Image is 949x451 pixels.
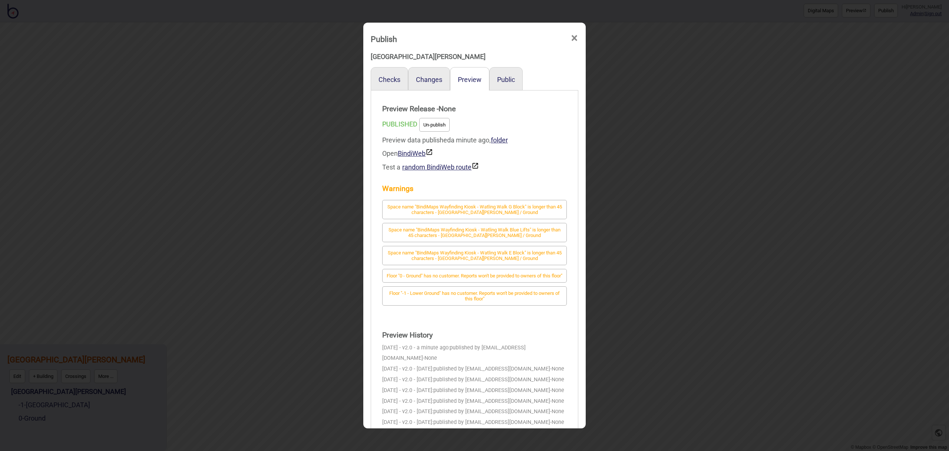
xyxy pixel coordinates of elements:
[382,134,567,174] div: Preview data published a minute ago
[491,136,508,144] a: folder
[382,160,567,174] div: Test a
[382,102,567,116] strong: Preview Release - None
[472,162,479,169] img: preview
[433,408,550,415] span: published by [EMAIL_ADDRESS][DOMAIN_NAME]
[550,366,564,372] span: - None
[571,26,578,50] span: ×
[416,76,442,83] button: Changes
[398,149,433,157] a: BindiWeb
[382,181,567,196] strong: Warnings
[382,417,567,428] div: [DATE] - v2.0 - [DATE]:
[550,419,564,425] span: - None
[550,387,564,394] span: - None
[382,223,567,242] button: Space name "BindiMaps Wayfinding Kiosk - Watling Walk Blue Lifts" is longer than 45 characters - ...
[382,208,567,215] a: Space name "BindiMaps Wayfinding Kiosk - Watling Walk G Block" is longer than 45 characters - [GE...
[382,375,567,385] div: [DATE] - v2.0 - [DATE]:
[371,50,578,63] div: [GEOGRAPHIC_DATA][PERSON_NAME]
[382,254,567,261] a: Space name "BindiMaps Wayfinding Kiosk - Watling Walk E Block" is longer than 45 characters - [GE...
[371,31,397,47] div: Publish
[382,231,567,238] a: Space name "BindiMaps Wayfinding Kiosk - Watling Walk Blue Lifts" is longer than 45 characters - ...
[382,406,567,417] div: [DATE] - v2.0 - [DATE]:
[382,120,417,128] span: PUBLISHED
[382,286,567,306] button: Floor "-1 - Lower Ground" has no customer. Reports won't be provided to owners of this floor"
[382,364,567,375] div: [DATE] - v2.0 - [DATE]:
[426,148,433,156] img: preview
[402,162,479,171] button: random BindiWeb route
[433,387,550,394] span: published by [EMAIL_ADDRESS][DOMAIN_NAME]
[382,271,567,279] a: Floor "0 - Ground" has no customer. Reports won't be provided to owners of this floor"
[419,118,450,132] button: Un-publish
[382,385,567,396] div: [DATE] - v2.0 - [DATE]:
[382,328,567,343] strong: Preview History
[382,269,567,283] button: Floor "0 - Ground" has no customer. Reports won't be provided to owners of this floor"
[382,147,567,160] div: Open
[497,76,515,83] button: Public
[382,396,567,407] div: [DATE] - v2.0 - [DATE]:
[458,76,482,83] button: Preview
[550,398,564,404] span: - None
[382,200,567,219] button: Space name "BindiMaps Wayfinding Kiosk - Watling Walk G Block" is longer than 45 characters - [GE...
[433,376,550,383] span: published by [EMAIL_ADDRESS][DOMAIN_NAME]
[433,366,550,372] span: published by [EMAIL_ADDRESS][DOMAIN_NAME]
[382,428,567,439] div: [DATE] - v2.0 - [DATE]:
[423,355,437,361] span: - None
[550,408,564,415] span: - None
[550,376,564,383] span: - None
[382,345,526,362] span: published by [EMAIL_ADDRESS][DOMAIN_NAME]
[382,343,567,364] div: [DATE] - v2.0 - a minute ago:
[382,294,567,302] a: Floor "-1 - Lower Ground" has no customer. Reports won't be provided to owners of this floor"
[382,246,567,265] button: Space name "BindiMaps Wayfinding Kiosk - Watling Walk E Block" is longer than 45 characters - [GE...
[378,76,400,83] button: Checks
[489,136,508,144] span: ,
[433,419,550,425] span: published by [EMAIL_ADDRESS][DOMAIN_NAME]
[433,398,550,404] span: published by [EMAIL_ADDRESS][DOMAIN_NAME]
